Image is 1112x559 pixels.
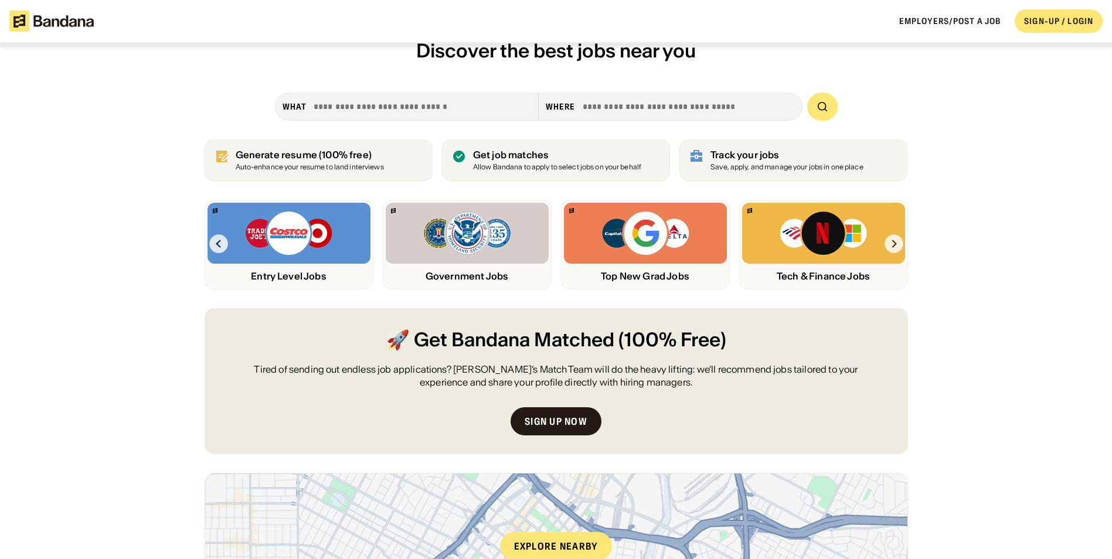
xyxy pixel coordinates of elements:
[213,208,217,213] img: Bandana logo
[386,327,614,353] span: 🚀 Get Bandana Matched
[747,208,752,213] img: Bandana logo
[601,210,690,257] img: Capital One, Google, Delta logos
[319,149,372,161] span: (100% free)
[205,139,433,181] a: Generate resume (100% free)Auto-enhance your resume to land interviews
[564,271,727,282] div: Top New Grad Jobs
[416,39,696,63] span: Discover the best jobs near you
[1024,16,1093,26] div: SIGN-UP / LOGIN
[473,163,641,171] div: Allow Bandana to apply to select jobs on your behalf
[679,139,907,181] a: Track your jobs Save, apply, and manage your jobs in one place
[9,11,94,32] img: Bandana logotype
[423,210,512,257] img: FBI, DHS, MWRD logos
[244,210,334,257] img: Trader Joe’s, Costco, Target logos
[236,149,384,161] div: Generate resume
[391,208,396,213] img: Bandana logo
[546,101,576,112] div: Where
[511,407,601,435] a: Sign up now
[209,234,228,253] img: Left Arrow
[236,163,384,171] div: Auto-enhance your resume to land interviews
[885,234,903,253] img: Right Arrow
[561,200,730,289] a: Bandana logoCapital One, Google, Delta logosTop New Grad Jobs
[283,101,307,112] div: what
[742,271,905,282] div: Tech & Finance Jobs
[779,210,868,257] img: Bank of America, Netflix, Microsoft logos
[618,327,726,353] span: (100% Free)
[473,149,641,161] div: Get job matches
[710,163,863,171] div: Save, apply, and manage your jobs in one place
[569,208,574,213] img: Bandana logo
[386,271,549,282] div: Government Jobs
[442,139,670,181] a: Get job matches Allow Bandana to apply to select jobs on your behalf
[233,363,880,389] div: Tired of sending out endless job applications? [PERSON_NAME]’s Match Team will do the heavy lifti...
[899,16,1001,26] a: Employers/Post a job
[208,271,370,282] div: Entry Level Jobs
[525,417,587,426] div: Sign up now
[710,149,863,161] div: Track your jobs
[383,200,552,289] a: Bandana logoFBI, DHS, MWRD logosGovernment Jobs
[205,200,373,289] a: Bandana logoTrader Joe’s, Costco, Target logosEntry Level Jobs
[739,200,908,289] a: Bandana logoBank of America, Netflix, Microsoft logosTech & Finance Jobs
